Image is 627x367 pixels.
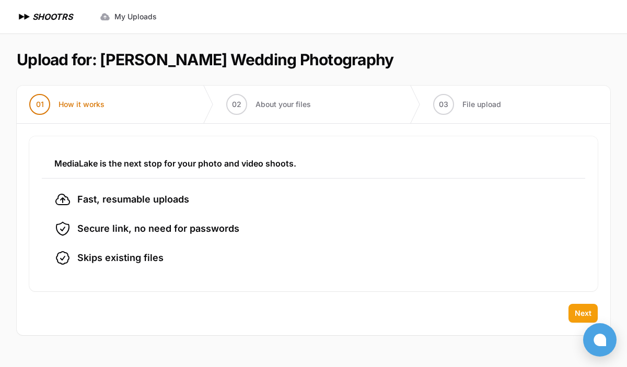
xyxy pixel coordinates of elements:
[36,99,44,110] span: 01
[77,192,189,207] span: Fast, resumable uploads
[575,308,591,318] span: Next
[462,99,501,110] span: File upload
[114,11,157,22] span: My Uploads
[17,10,73,23] a: SHOOTRS SHOOTRS
[256,99,311,110] span: About your files
[77,221,239,236] span: Secure link, no need for passwords
[439,99,448,110] span: 03
[17,50,393,69] h1: Upload for: [PERSON_NAME] Wedding Photography
[77,251,164,265] span: Skips existing files
[232,99,241,110] span: 02
[214,86,323,123] button: 02 About your files
[32,10,73,23] h1: SHOOTRS
[583,323,617,357] button: Open chat window
[54,157,573,170] h3: MediaLake is the next stop for your photo and video shoots.
[59,99,104,110] span: How it works
[17,10,32,23] img: SHOOTRS
[17,86,117,123] button: 01 How it works
[568,304,598,323] button: Next
[94,7,163,26] a: My Uploads
[421,86,514,123] button: 03 File upload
